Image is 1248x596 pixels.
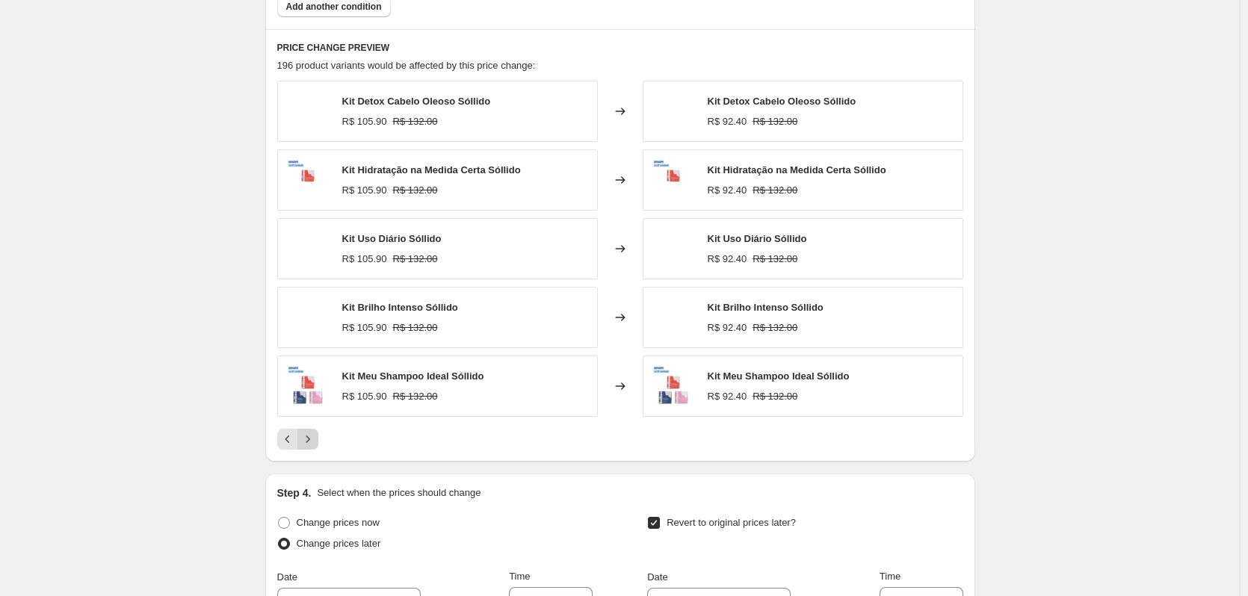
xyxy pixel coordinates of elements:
[753,252,797,267] strike: R$ 132.00
[342,114,387,129] div: R$ 105.90
[651,295,696,340] img: fotosstill_8_80x.png
[277,485,312,500] h2: Step 4.
[285,89,330,134] img: Leve_Mais_Pague_Menos_19_80x.png
[277,42,963,54] h6: PRICE CHANGE PREVIEW
[651,364,696,409] img: fotosstill_9_80x.png
[285,364,330,409] img: fotosstill_9_80x.png
[285,226,330,271] img: fotosstill_7_80x.png
[651,158,696,202] img: fotosstill_6_80x.png
[342,96,491,107] span: Kit Detox Cabelo Oleoso Sóllido
[393,114,438,129] strike: R$ 132.00
[277,571,297,583] span: Date
[277,60,536,71] span: 196 product variants would be affected by this price change:
[342,183,387,198] div: R$ 105.90
[297,429,318,450] button: Next
[342,164,521,176] span: Kit Hidratação na Medida Certa Sóllido
[708,183,747,198] div: R$ 92.40
[342,233,442,244] span: Kit Uso Diário Sóllido
[708,114,747,129] div: R$ 92.40
[342,389,387,404] div: R$ 105.90
[342,302,458,313] span: Kit Brilho Intenso Sóllido
[342,252,387,267] div: R$ 105.90
[393,183,438,198] strike: R$ 132.00
[708,302,824,313] span: Kit Brilho Intenso Sóllido
[393,389,438,404] strike: R$ 132.00
[509,571,530,582] span: Time
[753,389,797,404] strike: R$ 132.00
[667,517,796,528] span: Revert to original prices later?
[317,485,481,500] p: Select when the prices should change
[708,320,747,335] div: R$ 92.40
[277,429,298,450] button: Previous
[753,320,797,335] strike: R$ 132.00
[342,370,484,382] span: Kit Meu Shampoo Ideal Sóllido
[647,571,667,583] span: Date
[880,571,901,582] span: Time
[286,1,382,13] span: Add another condition
[651,89,696,134] img: Leve_Mais_Pague_Menos_19_80x.png
[393,252,438,267] strike: R$ 132.00
[708,252,747,267] div: R$ 92.40
[708,96,856,107] span: Kit Detox Cabelo Oleoso Sóllido
[753,114,797,129] strike: R$ 132.00
[297,517,380,528] span: Change prices now
[285,295,330,340] img: fotosstill_8_80x.png
[651,226,696,271] img: fotosstill_7_80x.png
[393,320,438,335] strike: R$ 132.00
[708,233,807,244] span: Kit Uso Diário Sóllido
[708,370,850,382] span: Kit Meu Shampoo Ideal Sóllido
[285,158,330,202] img: fotosstill_6_80x.png
[708,164,886,176] span: Kit Hidratação na Medida Certa Sóllido
[297,538,381,549] span: Change prices later
[708,389,747,404] div: R$ 92.40
[342,320,387,335] div: R$ 105.90
[277,429,318,450] nav: Pagination
[753,183,797,198] strike: R$ 132.00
